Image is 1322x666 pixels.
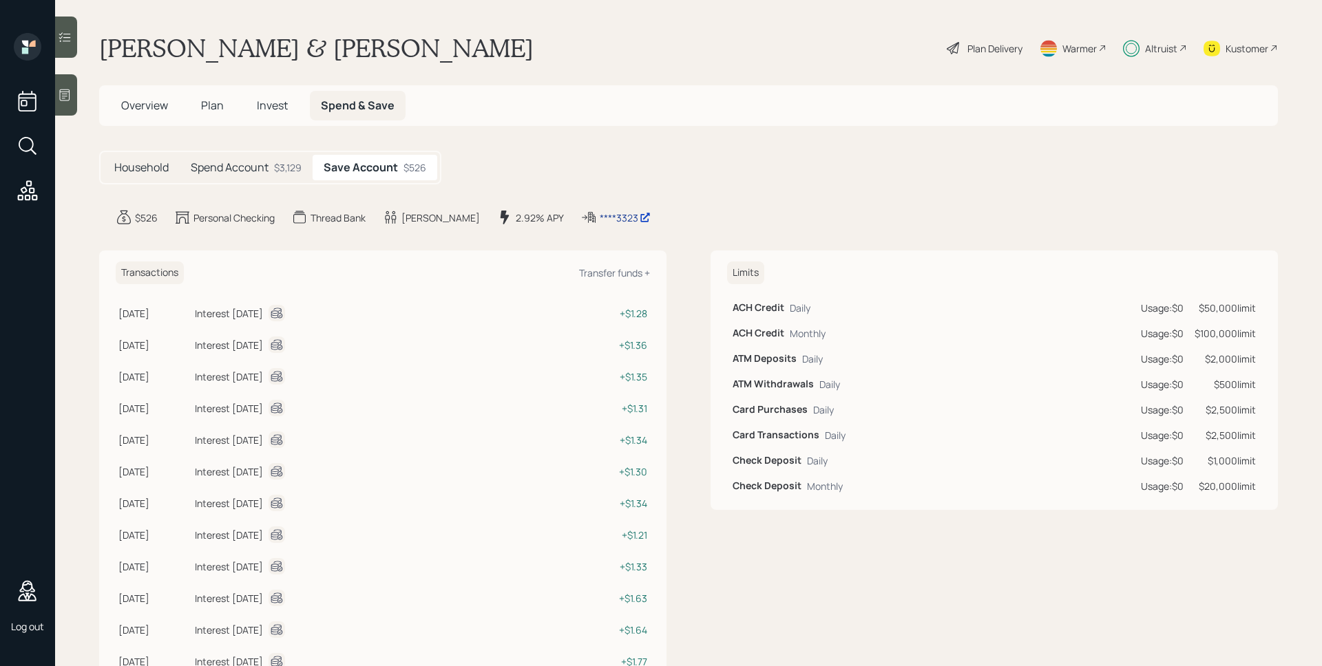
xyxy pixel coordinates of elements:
div: Daily [825,428,846,442]
div: + $1.21 [558,528,647,542]
div: + $1.31 [558,401,647,416]
div: Daily [802,352,823,366]
span: Spend & Save [321,98,395,113]
div: Plan Delivery [967,41,1022,56]
div: Altruist [1145,41,1177,56]
div: Usage: $0 [1141,352,1184,366]
div: Interest [DATE] [195,559,263,574]
div: [DATE] [118,464,189,479]
h5: Spend Account [191,161,269,174]
div: + $1.30 [558,464,647,479]
h6: Transactions [116,261,184,284]
div: [DATE] [118,401,189,416]
div: Usage: $0 [1141,301,1184,315]
div: Thread Bank [311,211,366,225]
h6: ATM Withdrawals [733,378,814,390]
div: $526 [403,160,426,175]
div: [DATE] [118,623,189,637]
div: + $1.64 [558,623,647,637]
div: Daily [813,402,834,417]
h6: Check Deposit [733,480,801,492]
div: $2,500 limit [1195,428,1256,442]
div: Interest [DATE] [195,591,263,605]
div: Daily [819,377,840,391]
h6: Limits [727,261,764,284]
div: + $1.63 [558,591,647,605]
h5: Household [114,161,169,174]
div: [DATE] [118,591,189,605]
div: $1,000 limit [1195,453,1256,468]
div: [DATE] [118,528,189,542]
div: Usage: $0 [1141,453,1184,468]
div: Interest [DATE] [195,433,263,447]
div: Interest [DATE] [195,338,263,352]
div: Usage: $0 [1141,428,1184,442]
div: $3,129 [274,160,302,175]
div: + $1.34 [558,433,647,447]
div: $20,000 limit [1195,479,1256,493]
h6: Card Transactions [733,429,819,441]
div: Usage: $0 [1141,326,1184,341]
div: Daily [807,453,828,468]
div: 2.92% APY [516,211,564,225]
div: Interest [DATE] [195,306,263,321]
span: Invest [257,98,288,113]
h6: Card Purchases [733,404,808,416]
div: $2,500 limit [1195,402,1256,417]
h6: ATM Deposits [733,353,797,365]
div: [DATE] [118,369,189,384]
div: Interest [DATE] [195,369,263,384]
div: Personal Checking [193,211,275,225]
div: + $1.33 [558,559,647,574]
div: Usage: $0 [1141,479,1184,493]
h6: ACH Credit [733,302,784,314]
div: [DATE] [118,496,189,511]
div: [DATE] [118,433,189,447]
div: Interest [DATE] [195,623,263,637]
div: $100,000 limit [1195,326,1256,341]
div: Interest [DATE] [195,496,263,511]
div: Transfer funds + [579,266,650,279]
div: Monthly [807,479,843,493]
span: Overview [121,98,168,113]
div: [DATE] [118,338,189,352]
div: [PERSON_NAME] [401,211,480,225]
div: Warmer [1062,41,1097,56]
div: Interest [DATE] [195,528,263,542]
div: $526 [135,211,158,225]
div: Interest [DATE] [195,401,263,416]
div: Log out [11,620,44,633]
div: Usage: $0 [1141,377,1184,391]
div: $500 limit [1195,377,1256,391]
div: Kustomer [1226,41,1268,56]
div: + $1.36 [558,338,647,352]
h5: Save Account [324,161,398,174]
h6: Check Deposit [733,455,801,466]
div: $2,000 limit [1195,352,1256,366]
div: Monthly [790,326,826,341]
div: Interest [DATE] [195,464,263,479]
div: $50,000 limit [1195,301,1256,315]
div: + $1.34 [558,496,647,511]
h6: ACH Credit [733,327,784,339]
h1: [PERSON_NAME] & [PERSON_NAME] [99,33,534,63]
div: [DATE] [118,306,189,321]
div: + $1.28 [558,306,647,321]
div: Daily [790,301,810,315]
div: + $1.35 [558,369,647,384]
div: [DATE] [118,559,189,574]
div: Usage: $0 [1141,402,1184,417]
span: Plan [201,98,224,113]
